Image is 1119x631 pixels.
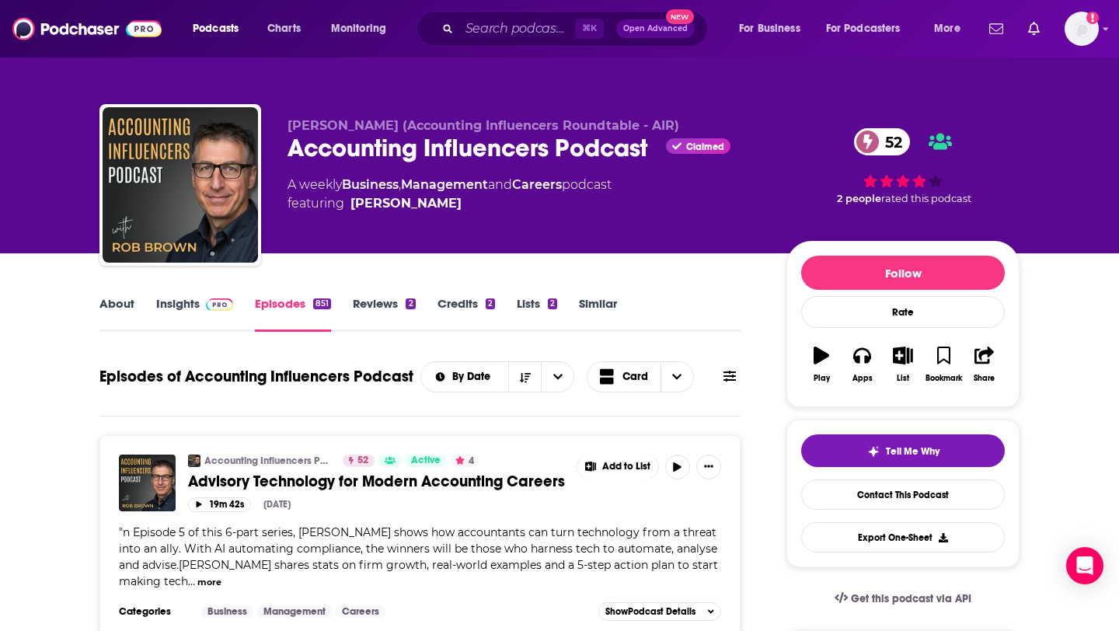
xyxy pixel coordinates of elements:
button: tell me why sparkleTell Me Why [801,434,1005,467]
h3: Categories [119,605,189,618]
span: More [934,18,960,40]
button: open menu [923,16,980,41]
a: 52 [854,128,910,155]
span: n Episode 5 of this 6-part series, [PERSON_NAME] shows how accountants can turn technology from a... [119,525,718,588]
img: Podchaser - Follow, Share and Rate Podcasts [12,14,162,44]
span: Charts [267,18,301,40]
div: List [897,374,909,383]
button: Follow [801,256,1005,290]
a: Get this podcast via API [822,580,984,618]
button: Play [801,336,842,392]
a: Credits2 [437,296,495,332]
button: 4 [451,455,479,467]
h1: Episodes of Accounting Influencers Podcast [99,367,413,386]
a: Careers [336,605,385,618]
button: Choose View [587,361,694,392]
button: 19m 42s [188,497,251,512]
span: ... [188,574,195,588]
span: Logged in as notablypr2 [1065,12,1099,46]
button: ShowPodcast Details [598,602,721,621]
span: New [666,9,694,24]
div: Apps [852,374,873,383]
a: Business [342,177,399,192]
a: Lists2 [517,296,557,332]
button: open menu [728,16,820,41]
button: Show More Button [577,455,658,479]
a: Reviews2 [353,296,415,332]
button: Share [964,336,1005,392]
span: Get this podcast via API [851,592,971,605]
span: Tell Me Why [886,445,939,458]
img: tell me why sparkle [867,445,880,458]
span: Open Advanced [623,25,688,33]
a: Show notifications dropdown [1022,16,1046,42]
button: Show More Button [696,455,721,479]
a: Management [401,177,488,192]
button: open menu [541,362,573,392]
button: Sort Direction [508,362,541,392]
img: Advisory Technology for Modern Accounting Careers [119,455,176,511]
h2: Choose List sort [420,361,575,392]
span: " [119,525,718,588]
span: 2 people [837,193,881,204]
span: Show Podcast Details [605,606,695,617]
img: Accounting Influencers Podcast [188,455,200,467]
button: Apps [842,336,882,392]
a: Business [201,605,253,618]
a: InsightsPodchaser Pro [156,296,233,332]
a: Episodes851 [255,296,331,332]
span: featuring [288,194,612,213]
a: Accounting Influencers Podcast [204,455,333,467]
span: Advisory Technology for Modern Accounting Careers [188,472,565,491]
span: rated this podcast [881,193,971,204]
input: Search podcasts, credits, & more... [459,16,575,41]
a: Active [405,455,447,467]
button: List [883,336,923,392]
button: Export One-Sheet [801,522,1005,553]
button: open menu [816,16,923,41]
div: [DATE] [263,499,291,510]
a: Advisory Technology for Modern Accounting Careers [188,472,566,491]
span: ⌘ K [575,19,604,39]
a: Accounting Influencers Podcast [103,107,258,263]
span: By Date [452,371,496,382]
button: Bookmark [923,336,964,392]
button: Open AdvancedNew [616,19,695,38]
span: [PERSON_NAME] (Accounting Influencers Roundtable - AIR) [288,118,679,133]
span: 52 [870,128,910,155]
a: Rob Brown [350,194,462,213]
div: 2 [486,298,495,309]
div: 2 [406,298,415,309]
button: open menu [182,16,259,41]
div: 2 [548,298,557,309]
div: 851 [313,298,331,309]
div: Open Intercom Messenger [1066,547,1103,584]
span: , [399,177,401,192]
img: User Profile [1065,12,1099,46]
div: Search podcasts, credits, & more... [431,11,723,47]
a: Careers [512,177,562,192]
span: Add to List [602,461,650,472]
div: Rate [801,296,1005,328]
button: more [197,576,221,589]
button: open menu [421,371,509,382]
a: About [99,296,134,332]
div: 52 2 peoplerated this podcast [786,118,1020,214]
span: Active [411,453,441,469]
span: Monitoring [331,18,386,40]
a: Similar [579,296,617,332]
img: Podchaser Pro [206,298,233,311]
span: For Podcasters [826,18,901,40]
span: Card [622,371,648,382]
span: 52 [357,453,368,469]
div: Bookmark [926,374,962,383]
a: 52 [343,455,375,467]
a: Show notifications dropdown [983,16,1009,42]
span: Podcasts [193,18,239,40]
div: Share [974,374,995,383]
a: Contact This Podcast [801,479,1005,510]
